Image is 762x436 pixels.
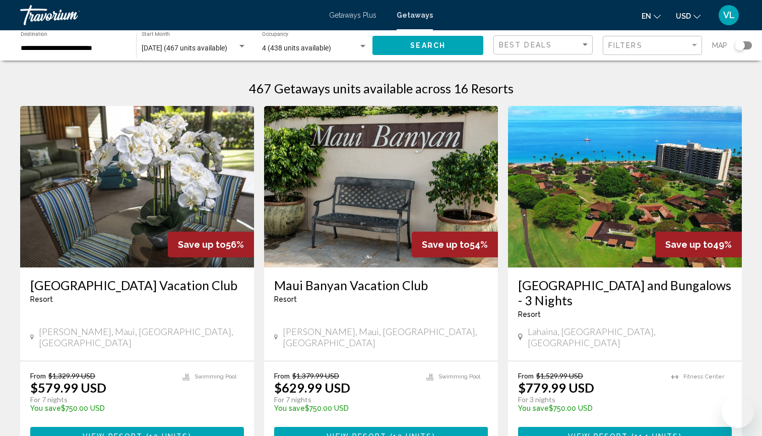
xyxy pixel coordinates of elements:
[683,373,724,380] span: Fitness Center
[20,106,254,267] img: C611I01X.jpg
[412,232,498,257] div: 54%
[20,5,319,25] a: Travorium
[518,404,661,412] p: $750.00 USD
[528,326,732,348] span: Lahaina, [GEOGRAPHIC_DATA], [GEOGRAPHIC_DATA]
[274,371,290,380] span: From
[30,404,61,412] span: You save
[142,44,227,52] span: [DATE] (467 units available)
[676,9,701,23] button: Change currency
[642,9,661,23] button: Change language
[30,395,172,404] p: For 7 nights
[712,38,727,52] span: Map
[422,239,470,250] span: Save up to
[518,278,732,308] a: [GEOGRAPHIC_DATA] and Bungalows - 3 Nights
[499,41,590,49] mat-select: Sort by
[274,395,416,404] p: For 7 nights
[723,10,735,20] span: VL
[518,310,541,318] span: Resort
[274,404,416,412] p: $750.00 USD
[30,295,53,303] span: Resort
[30,380,106,395] p: $579.99 USD
[178,239,226,250] span: Save up to
[536,371,583,380] span: $1,529.99 USD
[30,278,244,293] a: [GEOGRAPHIC_DATA] Vacation Club
[518,395,661,404] p: For 3 nights
[499,41,552,49] span: Best Deals
[195,373,236,380] span: Swimming Pool
[39,326,244,348] span: [PERSON_NAME], Maui, [GEOGRAPHIC_DATA], [GEOGRAPHIC_DATA]
[716,5,742,26] button: User Menu
[603,35,702,56] button: Filter
[274,404,305,412] span: You save
[608,41,643,49] span: Filters
[642,12,651,20] span: en
[518,371,534,380] span: From
[262,44,331,52] span: 4 (438 units available)
[722,396,754,428] iframe: Button to launch messaging window
[274,380,350,395] p: $629.99 USD
[665,239,713,250] span: Save up to
[372,36,483,54] button: Search
[30,404,172,412] p: $750.00 USD
[410,42,446,50] span: Search
[518,404,549,412] span: You save
[249,81,514,96] h1: 467 Getaways units available across 16 Resorts
[508,106,742,267] img: RW03E01X.jpg
[264,106,498,267] img: C615E01X.jpg
[329,11,376,19] a: Getaways Plus
[438,373,480,380] span: Swimming Pool
[274,295,297,303] span: Resort
[676,12,691,20] span: USD
[397,11,433,19] a: Getaways
[274,278,488,293] a: Maui Banyan Vacation Club
[518,380,594,395] p: $779.99 USD
[283,326,488,348] span: [PERSON_NAME], Maui, [GEOGRAPHIC_DATA], [GEOGRAPHIC_DATA]
[292,371,339,380] span: $1,379.99 USD
[655,232,742,257] div: 49%
[48,371,95,380] span: $1,329.99 USD
[168,232,254,257] div: 56%
[30,371,46,380] span: From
